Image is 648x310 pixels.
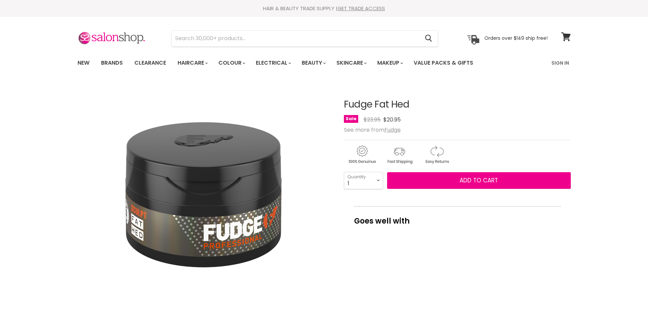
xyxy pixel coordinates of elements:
a: Brands [96,56,128,70]
a: Beauty [297,56,330,70]
a: Value Packs & Gifts [409,56,478,70]
span: See more from [344,126,401,134]
a: GET TRADE ACCESS [337,5,385,12]
nav: Main [69,53,579,73]
a: New [72,56,95,70]
button: Search [420,31,438,46]
input: Search [172,31,420,46]
span: Add to cart [460,176,498,184]
h1: Fudge Fat Hed [344,99,571,110]
span: Sale [344,115,358,123]
a: Colour [213,56,249,70]
img: shipping.gif [381,144,417,165]
a: Makeup [372,56,407,70]
button: Add to cart [387,172,571,189]
p: Goes well with [354,206,561,229]
a: Haircare [172,56,212,70]
a: Fudge [384,126,401,134]
span: $20.95 [383,116,401,124]
a: Skincare [331,56,371,70]
select: Quantity [344,172,383,189]
form: Product [171,30,438,47]
img: genuine.gif [344,144,380,165]
ul: Main menu [72,53,513,73]
img: returns.gif [419,144,455,165]
a: Electrical [251,56,295,70]
a: Clearance [129,56,171,70]
div: HAIR & BEAUTY TRADE SUPPLY | [69,5,579,12]
p: Orders over $149 ship free! [484,35,548,41]
span: $23.95 [364,116,381,124]
a: Sign In [547,56,573,70]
